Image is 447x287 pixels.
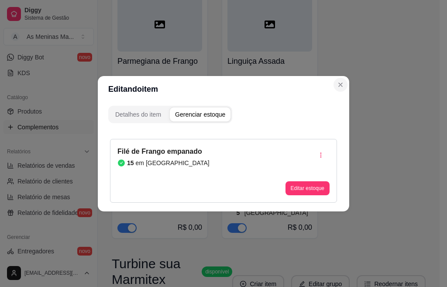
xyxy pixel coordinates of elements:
header: Editando item [98,76,349,102]
button: Editar estoque [285,181,330,195]
article: Filé de Frango empanado [117,146,210,157]
article: em [GEOGRAPHIC_DATA] [136,159,210,167]
button: Close [334,78,347,92]
article: 15 [127,159,134,167]
div: complement-group [108,106,339,123]
div: Detalhes do item [115,110,161,119]
div: Gerenciar estoque [175,110,225,119]
div: complement-group [108,106,232,123]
